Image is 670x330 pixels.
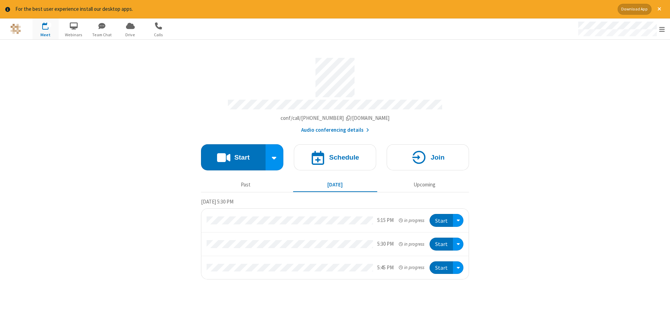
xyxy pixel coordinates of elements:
div: Open menu [572,18,670,39]
h4: Join [431,154,445,161]
div: 5:45 PM [377,264,394,272]
div: 5:15 PM [377,216,394,224]
button: Audio conferencing details [301,126,369,134]
em: in progress [399,264,424,271]
span: Drive [117,32,143,38]
button: Logo [2,18,29,39]
em: in progress [399,217,424,224]
button: Start [430,214,453,227]
div: 5:30 PM [377,240,394,248]
iframe: Chat [653,312,665,325]
span: [DATE] 5:30 PM [201,198,233,205]
button: [DATE] [293,178,377,192]
button: Past [204,178,288,192]
img: QA Selenium DO NOT DELETE OR CHANGE [10,24,21,34]
div: Open menu [453,214,463,227]
div: Open menu [453,238,463,251]
button: Start [430,261,453,274]
button: Upcoming [382,178,467,192]
span: Copy my meeting room link [281,115,390,121]
em: in progress [399,241,424,247]
div: For the best user experience install our desktop apps. [15,5,612,13]
span: Webinars [61,32,87,38]
button: Download App [618,4,652,15]
button: Close alert [654,4,665,15]
span: Meet [32,32,59,38]
button: Copy my meeting room linkCopy my meeting room link [281,114,390,122]
h4: Schedule [329,154,359,161]
div: Start conference options [266,144,284,170]
section: Account details [201,53,469,134]
button: Start [201,144,266,170]
button: Start [430,238,453,251]
section: Today's Meetings [201,198,469,279]
button: Join [387,144,469,170]
span: Team Chat [89,32,115,38]
h4: Start [234,154,250,161]
span: Calls [146,32,172,38]
div: 3 [47,22,52,28]
button: Schedule [294,144,376,170]
div: Open menu [453,261,463,274]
